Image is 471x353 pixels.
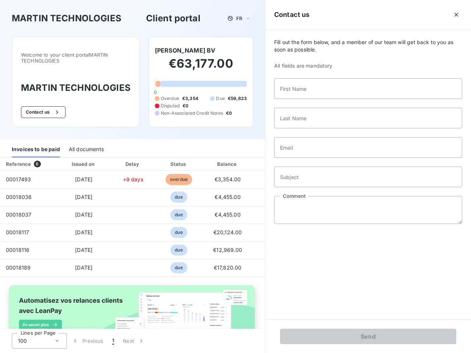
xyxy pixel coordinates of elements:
span: overdue [166,174,192,185]
span: FR [236,15,242,21]
h5: Contact us [274,10,310,20]
span: €59,823 [228,95,247,102]
span: 00018037 [6,211,31,218]
div: Reference [6,161,31,167]
span: Welcome to your client portal MARTIN TECHNOLOGIES [21,52,131,64]
div: Issued on [59,160,109,168]
h2: €63,177.00 [155,56,247,78]
span: €12,969.00 [213,247,242,253]
button: Send [280,329,456,344]
span: 00018117 [6,229,29,235]
input: placeholder [274,167,462,187]
div: PDF [255,160,292,168]
h3: MARTIN TECHNOLOGIES [21,81,131,95]
span: [DATE] [75,229,92,235]
span: [DATE] [75,264,92,271]
input: placeholder [274,78,462,99]
span: €17,820.00 [214,264,242,271]
span: [DATE] [75,247,92,253]
span: due [170,209,187,220]
span: All fields are mandatory [274,62,462,69]
span: €0 [226,110,232,117]
span: €4,455.00 [215,194,240,200]
span: 00018116 [6,247,29,253]
span: [DATE] [75,211,92,218]
span: Non-Associated Credit Notes [161,110,223,117]
input: placeholder [274,108,462,128]
div: All documents [69,142,104,157]
div: Status [157,160,201,168]
span: €0 [183,103,188,109]
span: due [170,262,187,273]
span: 0 [154,89,157,95]
span: [DATE] [75,194,92,200]
h3: MARTIN TECHNOLOGIES [12,12,121,25]
span: €4,455.00 [215,211,240,218]
span: Due [216,95,224,102]
button: 1 [108,333,118,349]
button: Previous [67,333,108,349]
h3: Client portal [146,12,201,25]
span: €3,354.00 [215,176,241,182]
span: 00018189 [6,264,31,271]
input: placeholder [274,137,462,158]
span: €20,124.00 [213,229,242,235]
h6: [PERSON_NAME] BV [155,46,215,55]
span: Fill out the form below, and a member of our team will get back to you as soon as possible. [274,39,462,53]
span: due [170,192,187,203]
span: 1 [112,337,114,345]
button: Contact us [21,106,65,118]
span: +9 days [123,176,144,182]
span: 00018036 [6,194,32,200]
div: Delay [112,160,154,168]
span: [DATE] [75,176,92,182]
div: Invoices to be paid [12,142,60,157]
div: Balance [204,160,252,168]
span: Disputed [161,103,180,109]
span: 6 [34,161,40,167]
button: Next [118,333,149,349]
span: 00017493 [6,176,31,182]
span: Overdue [161,95,179,102]
span: due [170,227,187,238]
span: €3,354 [182,95,198,102]
span: 100 [18,337,27,345]
span: due [170,245,187,256]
